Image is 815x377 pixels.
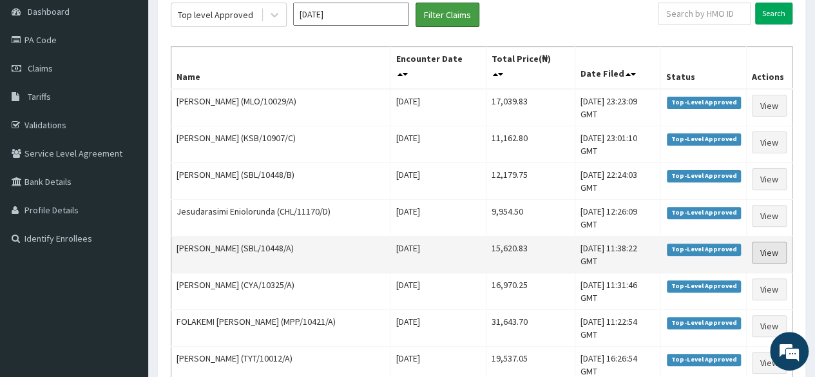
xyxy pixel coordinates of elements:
th: Name [171,47,390,90]
a: View [752,242,787,264]
td: Jesudarasimi Eniolorunda (CHL/11170/D) [171,200,390,237]
td: 31,643.70 [486,310,575,347]
a: View [752,168,787,190]
span: Tariffs [28,91,51,102]
input: Search [755,3,792,24]
span: Top-Level Approved [667,280,741,292]
td: FOLAKEMI [PERSON_NAME] (MPP/10421/A) [171,310,390,347]
span: Dashboard [28,6,70,17]
span: Top-Level Approved [667,317,741,329]
input: Search by HMO ID [658,3,751,24]
td: [DATE] [390,163,486,200]
td: 16,970.25 [486,273,575,310]
td: 15,620.83 [486,237,575,273]
td: [DATE] [390,310,486,347]
td: [PERSON_NAME] (SBL/10448/A) [171,237,390,273]
th: Status [660,47,747,90]
td: 17,039.83 [486,89,575,126]
input: Select Month and Year [293,3,409,26]
td: [DATE] 23:23:09 GMT [575,89,660,126]
td: [DATE] [390,237,486,273]
td: [DATE] 11:38:22 GMT [575,237,660,273]
td: [PERSON_NAME] (SBL/10448/B) [171,163,390,200]
span: Top-Level Approved [667,133,741,145]
div: Top level Approved [178,8,253,21]
td: [DATE] 11:22:54 GMT [575,310,660,347]
span: We're online! [75,109,178,239]
span: Top-Level Approved [667,170,741,182]
td: [PERSON_NAME] (KSB/10907/C) [171,126,390,163]
div: Minimize live chat window [211,6,242,37]
textarea: Type your message and hit 'Enter' [6,245,245,290]
div: Chat with us now [67,72,216,89]
td: [DATE] [390,200,486,237]
td: 9,954.50 [486,200,575,237]
td: [DATE] 12:26:09 GMT [575,200,660,237]
td: [DATE] 23:01:10 GMT [575,126,660,163]
span: Top-Level Approved [667,354,741,365]
span: Top-Level Approved [667,244,741,255]
a: View [752,131,787,153]
img: d_794563401_company_1708531726252_794563401 [24,64,52,97]
td: [DATE] 11:31:46 GMT [575,273,660,310]
a: View [752,352,787,374]
a: View [752,95,787,117]
a: View [752,278,787,300]
th: Actions [746,47,792,90]
span: Claims [28,63,53,74]
td: 12,179.75 [486,163,575,200]
button: Filter Claims [416,3,479,27]
td: [DATE] 22:24:03 GMT [575,163,660,200]
th: Date Filed [575,47,660,90]
span: Top-Level Approved [667,97,741,108]
td: [DATE] [390,126,486,163]
th: Encounter Date [390,47,486,90]
td: 11,162.80 [486,126,575,163]
a: View [752,315,787,337]
a: View [752,205,787,227]
td: [DATE] [390,89,486,126]
span: Top-Level Approved [667,207,741,218]
td: [DATE] [390,273,486,310]
td: [PERSON_NAME] (MLO/10029/A) [171,89,390,126]
th: Total Price(₦) [486,47,575,90]
td: [PERSON_NAME] (CYA/10325/A) [171,273,390,310]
